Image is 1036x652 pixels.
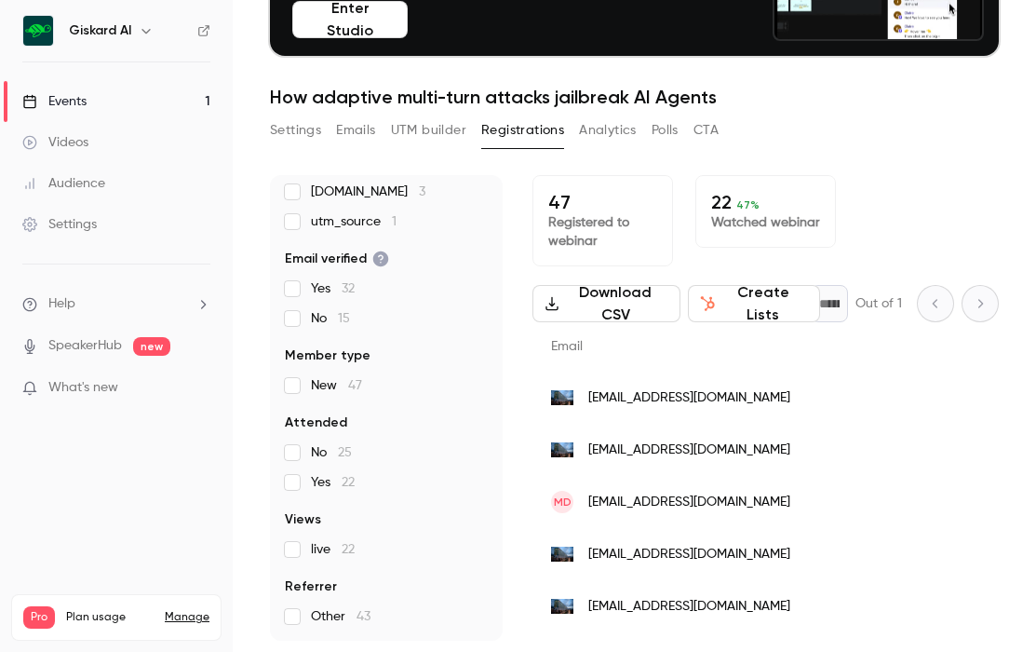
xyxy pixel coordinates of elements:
img: bancolombia.com.co [551,390,573,405]
span: 47 % [736,198,760,211]
span: Md [554,494,572,510]
button: Create Lists [688,285,820,322]
span: What's new [48,378,118,398]
button: Polls [652,115,679,145]
img: bancolombia.com.co [551,442,573,457]
div: Videos [22,133,88,152]
span: No [311,443,352,462]
span: 43 [357,610,370,623]
span: 15 [338,312,350,325]
span: 3 [419,185,425,198]
img: Giskard AI [23,16,53,46]
span: Help [48,294,75,314]
h6: Giskard AI [69,21,131,40]
button: Settings [270,115,321,145]
span: Views [285,510,321,529]
a: Manage [165,610,209,625]
div: Settings [22,215,97,234]
img: bancolombia.com.co [551,547,573,562]
button: Emails [336,115,375,145]
span: Member type [285,346,370,365]
p: Out of 1 [855,294,902,313]
span: Email [551,340,583,353]
button: Analytics [579,115,637,145]
span: No [311,309,350,328]
span: [EMAIL_ADDRESS][DOMAIN_NAME] [588,493,790,512]
a: SpeakerHub [48,336,122,356]
span: Email verified [285,250,389,268]
span: 47 [348,379,362,392]
span: Pro [23,606,55,629]
span: 22 [342,543,355,556]
span: [EMAIL_ADDRESS][DOMAIN_NAME] [588,441,790,460]
p: 47 [548,191,657,213]
span: 32 [342,282,355,295]
section: facet-groups [285,93,488,626]
h1: How adaptive multi-turn attacks jailbreak AI Agents [270,86,999,108]
span: utm_source [311,212,397,231]
span: Other [311,607,370,626]
p: Registered to webinar [548,213,657,251]
span: Referrer [285,577,337,596]
span: Plan usage [66,610,154,625]
span: New [311,376,362,395]
span: live [311,540,355,559]
button: Download CSV [532,285,680,322]
button: Registrations [481,115,564,145]
button: Enter Studio [292,1,408,38]
span: 22 [342,476,355,489]
li: help-dropdown-opener [22,294,210,314]
button: CTA [693,115,719,145]
span: [EMAIL_ADDRESS][DOMAIN_NAME] [588,545,790,564]
span: 1 [392,215,397,228]
div: Audience [22,174,105,193]
div: Events [22,92,87,111]
span: [EMAIL_ADDRESS][DOMAIN_NAME] [588,388,790,408]
span: [DOMAIN_NAME] [311,183,425,201]
span: Attended [285,414,347,432]
img: bancolombia.com.co [551,599,573,614]
button: UTM builder [391,115,466,145]
span: [EMAIL_ADDRESS][DOMAIN_NAME] [588,597,790,617]
span: 25 [338,446,352,459]
span: Yes [311,473,355,492]
span: Yes [311,279,355,298]
span: new [133,337,170,356]
p: Watched webinar [711,213,820,232]
p: 22 [711,191,820,213]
